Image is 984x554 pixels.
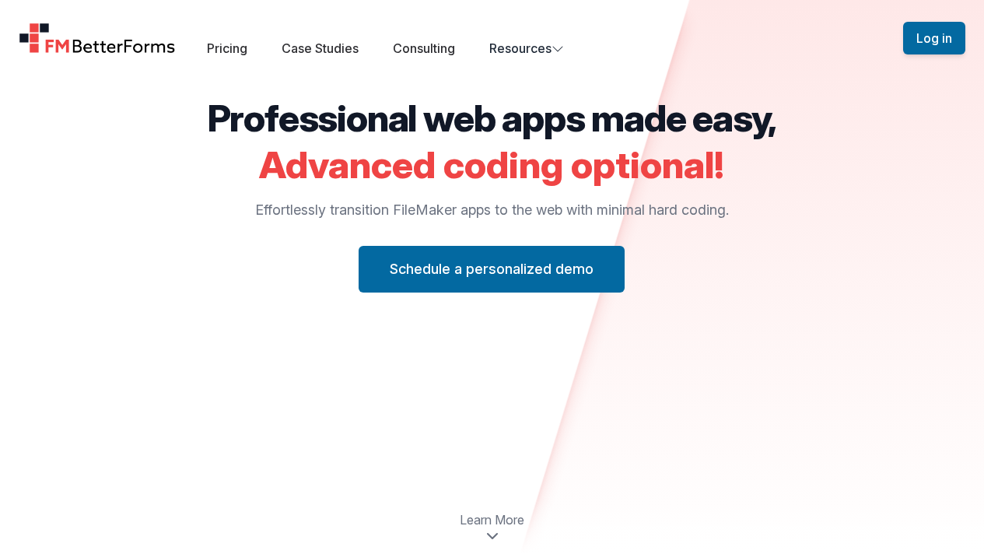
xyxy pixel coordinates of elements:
[207,40,247,56] a: Pricing
[903,22,965,54] button: Log in
[208,100,777,137] h2: Professional web apps made easy,
[208,146,777,184] h2: Advanced coding optional!
[393,40,455,56] a: Consulting
[489,39,564,58] button: Resources
[282,40,359,56] a: Case Studies
[19,23,176,54] a: Home
[208,199,777,221] p: Effortlessly transition FileMaker apps to the web with minimal hard coding.
[460,510,524,529] span: Learn More
[359,246,625,293] button: Schedule a personalized demo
